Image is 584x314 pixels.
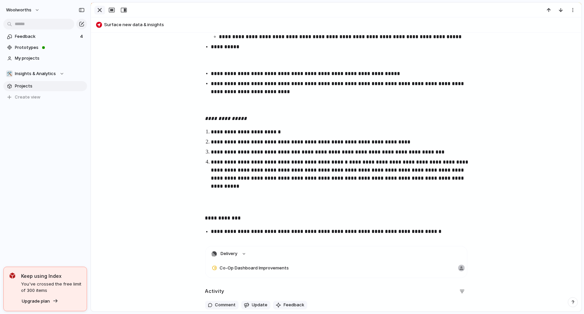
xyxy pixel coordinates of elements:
[3,5,43,15] button: woolworths
[273,301,307,310] button: Feedback
[220,265,289,272] span: Co-Op Dashboard Improvements
[3,32,87,42] a: Feedback4
[3,69,87,79] button: 🛠️Insights & Analytics
[15,33,78,40] span: Feedback
[3,53,87,63] a: My projects
[15,44,85,51] span: Prototypes
[205,246,467,261] button: Delivery
[22,298,50,305] span: Upgrade plan
[205,261,467,278] div: Delivery
[80,33,84,40] span: 4
[3,43,87,53] a: Prototypes
[15,83,85,89] span: Projects
[6,70,13,77] div: 🛠️
[15,94,41,101] span: Create view
[205,301,239,310] button: Comment
[3,81,87,91] a: Projects
[21,272,81,279] span: Keep using Index
[15,55,85,62] span: My projects
[252,302,268,309] span: Update
[241,301,270,310] button: Update
[20,297,60,306] button: Upgrade plan
[215,302,236,309] span: Comment
[208,261,465,275] a: Co-Op Dashboard Improvements
[6,7,31,13] span: woolworths
[205,288,225,296] h2: Activity
[3,92,87,102] button: Create view
[21,281,81,294] span: You've crossed the free limit of 300 items
[284,302,305,309] span: Feedback
[104,21,578,28] span: Surface new data & insights
[94,19,578,30] button: Surface new data & insights
[15,70,56,77] span: Insights & Analytics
